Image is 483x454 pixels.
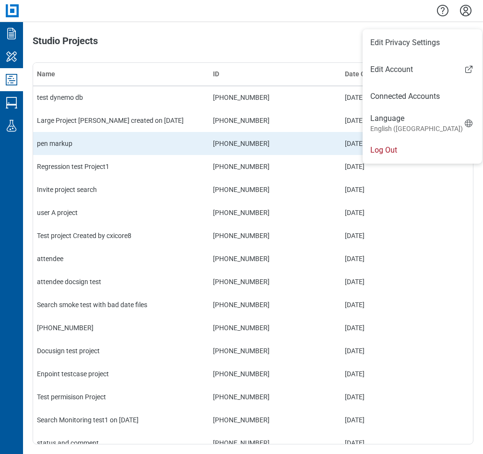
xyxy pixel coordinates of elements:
td: [DATE] [341,178,429,201]
td: Search smoke test with bad date files [33,293,209,316]
a: Edit Account [363,64,482,75]
td: attendee [33,247,209,270]
svg: Studio Sessions [4,95,19,110]
td: [DATE] [341,316,429,339]
td: [DATE] [341,293,429,316]
td: [PHONE_NUMBER] [209,132,341,155]
td: [DATE] [341,109,429,132]
td: [PHONE_NUMBER] [209,408,341,431]
td: [PHONE_NUMBER] [209,155,341,178]
td: Regression test Project1 [33,155,209,178]
td: [DATE] [341,132,429,155]
td: [DATE] [341,224,429,247]
td: [DATE] [341,201,429,224]
td: [PHONE_NUMBER] [33,316,209,339]
td: [PHONE_NUMBER] [209,247,341,270]
div: Date Created [345,69,425,79]
td: Test project Created by cxicore8 [33,224,209,247]
td: test dynemo db [33,86,209,109]
td: Enpoint testcase project [33,362,209,385]
svg: Documents [4,26,19,41]
td: Search Monitoring test1 on [DATE] [33,408,209,431]
td: user A project [33,201,209,224]
ul: Menu [363,29,482,164]
td: [DATE] [341,155,429,178]
td: [DATE] [341,362,429,385]
td: pen markup [33,132,209,155]
small: English ([GEOGRAPHIC_DATA]) [370,124,463,133]
td: [PHONE_NUMBER] [209,293,341,316]
svg: My Workspace [4,49,19,64]
td: [PHONE_NUMBER] [209,362,341,385]
li: Edit Privacy Settings [363,29,482,56]
a: Connected Accounts [370,91,474,102]
td: [DATE] [341,86,429,109]
td: [DATE] [341,247,429,270]
td: [PHONE_NUMBER] [209,270,341,293]
td: [DATE] [341,339,429,362]
svg: Labs [4,118,19,133]
td: Docusign test project [33,339,209,362]
td: Test permisison Project [33,385,209,408]
div: Name [37,69,205,79]
td: [PHONE_NUMBER] [209,316,341,339]
div: ID [213,69,337,79]
div: Language [370,113,463,133]
td: [DATE] [341,385,429,408]
button: Settings [458,2,473,19]
td: [PHONE_NUMBER] [209,201,341,224]
td: Invite project search [33,178,209,201]
td: [PHONE_NUMBER] [209,339,341,362]
td: [PHONE_NUMBER] [209,86,341,109]
li: Log Out [363,137,482,164]
td: [DATE] [341,408,429,431]
td: [PHONE_NUMBER] [209,385,341,408]
td: [PHONE_NUMBER] [209,224,341,247]
td: attendee docsign test [33,270,209,293]
h1: Studio Projects [33,36,98,51]
td: [DATE] [341,270,429,293]
svg: Studio Projects [4,72,19,87]
td: Large Project [PERSON_NAME] created on [DATE] [33,109,209,132]
td: [PHONE_NUMBER] [209,178,341,201]
td: [PHONE_NUMBER] [209,109,341,132]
